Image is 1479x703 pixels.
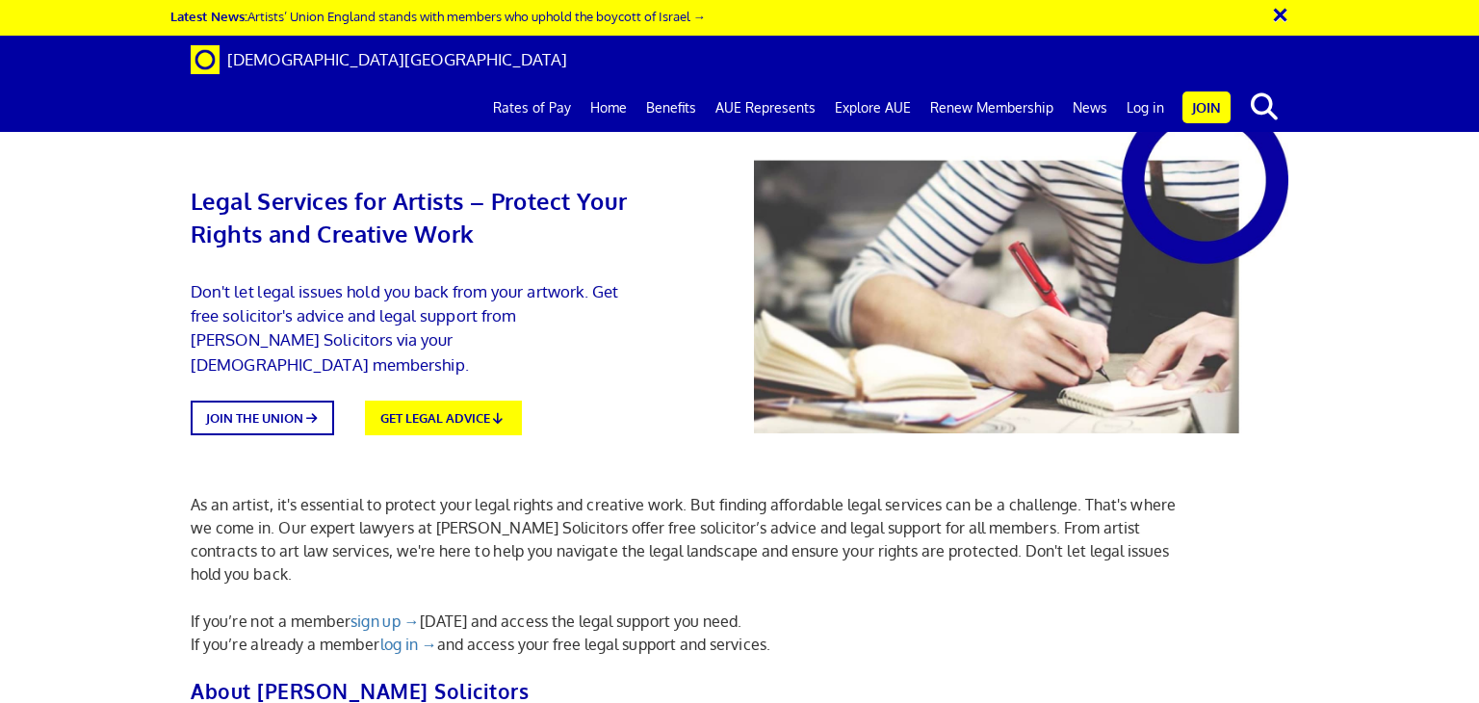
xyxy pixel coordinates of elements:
a: JOIN THE UNION [191,401,334,436]
p: Don't let legal issues hold you back from your artwork. Get free solicitor's advice and legal sup... [191,279,632,377]
a: Brand [DEMOGRAPHIC_DATA][GEOGRAPHIC_DATA] [176,36,582,84]
a: log in → [380,635,437,654]
a: GET LEGAL ADVICE [365,401,521,436]
span: [DEMOGRAPHIC_DATA][GEOGRAPHIC_DATA] [227,49,567,69]
a: Rates of Pay [483,84,581,132]
a: Benefits [636,84,706,132]
strong: Latest News: [170,8,247,24]
a: Log in [1117,84,1174,132]
a: sign up → [350,612,419,631]
a: Renew Membership [921,84,1063,132]
a: News [1063,84,1117,132]
a: Home [581,84,636,132]
a: Latest News:Artists’ Union England stands with members who uphold the boycott of Israel → [170,8,706,24]
a: Explore AUE [825,84,921,132]
h1: Legal Services for Artists – Protect Your Rights and Creative Work [191,154,632,250]
button: search [1234,87,1293,127]
p: If you’re not a member [DATE] and access the legal support you need. If you’re already a member a... [191,610,1197,656]
p: As an artist, it's essential to protect your legal rights and creative work. But finding affordab... [191,493,1197,586]
a: AUE Represents [706,84,825,132]
a: Join [1182,91,1231,123]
